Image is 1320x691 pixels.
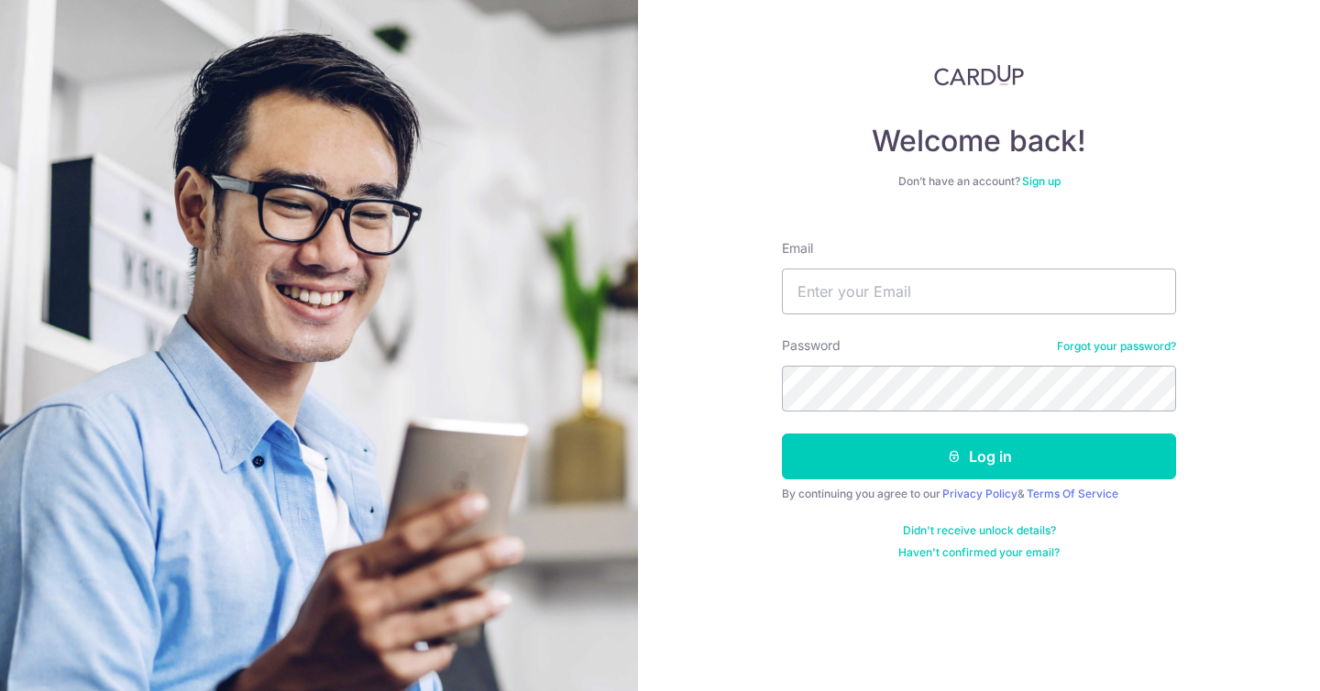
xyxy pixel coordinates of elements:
[942,487,1017,500] a: Privacy Policy
[903,523,1056,538] a: Didn't receive unlock details?
[782,336,841,355] label: Password
[898,545,1060,560] a: Haven't confirmed your email?
[782,433,1176,479] button: Log in
[1057,339,1176,354] a: Forgot your password?
[782,239,813,258] label: Email
[1027,487,1118,500] a: Terms Of Service
[934,64,1024,86] img: CardUp Logo
[1022,174,1061,188] a: Sign up
[782,174,1176,189] div: Don’t have an account?
[782,123,1176,159] h4: Welcome back!
[782,487,1176,501] div: By continuing you agree to our &
[782,269,1176,314] input: Enter your Email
